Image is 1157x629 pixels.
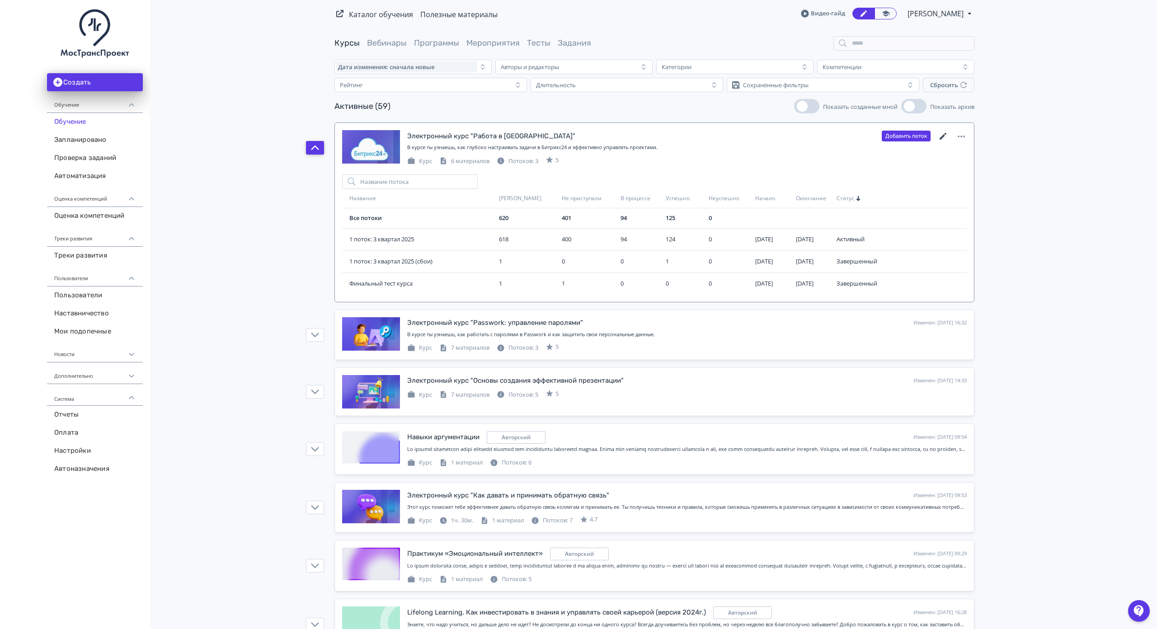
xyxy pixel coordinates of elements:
[439,458,483,467] div: 1 материал
[713,606,772,619] div: copyright
[407,562,967,570] div: Мы можем поддаться гневу, впасть в эйфорию, быть парализованы страхом и на работе тоже, особенно ...
[439,343,489,352] div: 7 материалов
[407,621,967,629] div: Знаете, что надо учиться, но дальше дело не идет? Не досмотрели до конца ни одного курса? Всегда ...
[562,214,617,223] div: 401
[407,446,967,453] div: Не всегда достаточно иметь отличный продукт или качественно оказывать услуги. Нужно еще убедить п...
[47,305,143,323] a: Наставничество
[54,5,136,62] img: https://files.teachbase.ru/system/account/51051/logo/medium-bf05e5d095a615c3af646fc7de759e47.png
[334,100,390,113] div: Активные (59)
[666,279,705,288] div: 0
[555,156,559,165] span: 5
[755,195,775,202] span: Начало
[349,257,495,266] span: 1 поток: 3 квартал 2025 (сбои)
[666,257,705,266] div: 1
[913,550,967,558] div: Изменен: [DATE] 09:29
[550,548,609,560] div: copyright
[913,319,967,327] div: Изменен: [DATE] 16:32
[923,78,974,92] button: Сбросить
[47,207,143,225] a: Оценка компетенций
[47,131,143,149] a: Запланировано
[439,575,483,584] div: 1 материал
[755,235,792,244] div: 13 авг. 2025
[407,503,967,511] div: Этот курс поможет тебе эффективнее давать обратную связь коллегам и принимать ее. Ты получишь тех...
[709,235,752,244] div: 0
[407,131,575,141] div: Электронный курс "Работа в Битрикс24"
[497,343,538,352] div: Потоков: 3
[47,424,143,442] a: Оплата
[349,9,413,19] a: Каталог обучения
[490,575,531,584] div: Потоков: 5
[755,257,792,266] div: 29 сент. 2025
[823,103,898,111] span: Показать созданные мной
[47,442,143,460] a: Настройки
[340,81,363,89] div: Рейтинг
[743,81,809,89] div: Сохранённые фильтры
[709,279,752,288] div: 0
[527,38,550,48] a: Тесты
[555,343,559,352] span: 5
[796,195,826,202] span: Окончание
[407,575,432,584] div: Курс
[407,331,967,338] div: В курсе ты узнаешь, как работать с паролями в Passwork и как защитить свои персональные данные.
[47,149,143,167] a: Проверка заданий
[349,279,495,288] a: Финальный тест курса
[499,279,558,288] div: 1
[823,63,861,70] div: Компетенции
[796,279,833,288] div: 9 июля 2025
[755,279,792,288] div: 27 июня 2025
[499,214,558,223] div: 620
[47,91,143,113] div: Обучение
[875,8,897,19] a: Переключиться в режим ученика
[562,235,617,244] div: 400
[407,144,967,151] div: В курсе ты узнаешь, как глубоко настраивать задачи в Битрикс24 и эффективно управлять проектами.
[709,214,752,223] div: 0
[407,318,583,328] div: Электронный курс "Passwork: управление паролями"
[407,390,432,399] div: Курс
[487,431,546,444] div: copyright
[349,214,382,222] a: Все потоки
[47,460,143,478] a: Автоназначения
[47,225,143,247] div: Треки развития
[709,195,752,202] div: Неуспешно
[407,376,624,386] div: Электронный курс "Основы создания эффективной презентации"
[531,516,573,525] div: Потоков: 7
[709,257,752,266] div: 0
[908,8,965,19] span: Виталий Техподдержка
[837,235,893,244] div: Активный
[461,516,473,524] span: 30м.
[499,235,558,244] div: 618
[621,279,662,288] div: 0
[536,81,576,89] div: Длительность
[420,9,498,19] a: Полезные материалы
[47,323,143,341] a: Мои подопечные
[656,60,814,74] button: Категории
[666,214,705,223] div: 125
[499,195,558,202] div: [PERSON_NAME]
[590,515,597,524] span: 4.7
[497,390,538,399] div: Потоков: 5
[562,195,617,202] div: Не приступали
[451,516,459,524] span: 1ч.
[531,78,723,92] button: Длительность
[47,362,143,384] div: Дополнительно
[47,384,143,406] div: Система
[349,235,495,244] a: 1 поток: 3 квартал 2025
[501,63,559,70] div: Авторы и редакторы
[621,214,662,223] div: 94
[662,63,691,70] div: Категории
[338,63,434,70] span: Дата изменения: сначала новые
[801,9,845,18] a: Видео-гайд
[621,257,662,266] div: 0
[407,490,609,501] div: Электронный курс "Как давать и принимать обратную связь"
[562,257,617,266] div: 0
[47,286,143,305] a: Пользователи
[414,38,459,48] a: Программы
[497,157,538,166] div: Потоков: 3
[439,157,489,166] div: 6 материалов
[334,38,360,48] a: Курсы
[407,516,432,525] div: Курс
[817,60,974,74] button: Компетенции
[558,38,591,48] a: Задания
